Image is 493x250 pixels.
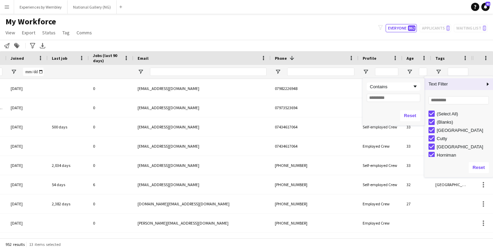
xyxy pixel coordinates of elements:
span: Comms [77,30,92,36]
div: Contains [370,84,412,89]
a: 42 [481,3,490,11]
div: 07434617064 [271,117,359,136]
button: Reset [469,162,489,173]
div: [GEOGRAPHIC_DATA], LONDON STAFFING , NG FOH [431,175,472,194]
div: [EMAIL_ADDRESS][DOMAIN_NAME] [133,117,271,136]
div: Horniman [437,152,491,158]
div: [DATE] [7,98,48,117]
div: Employed Crew [359,214,402,232]
div: 0 [89,214,133,232]
div: 33 [402,117,431,136]
span: 862 [408,25,415,31]
div: 33 [402,156,431,175]
span: Status [42,30,56,36]
div: Cutty [437,136,491,141]
input: Profile Filter Input [375,68,398,76]
span: Profile [363,56,376,61]
div: SubMenu [363,78,424,125]
span: Last job [52,56,67,61]
input: Filter Value [367,94,420,102]
a: Tag [60,28,72,37]
div: Self-employed Crew [359,117,402,136]
div: 0 [89,137,133,156]
div: 0 [89,156,133,175]
div: [PHONE_NUMBER] [271,214,359,232]
input: Tags Filter Input [448,68,468,76]
div: 07434617064 [271,137,359,156]
a: Comms [74,28,95,37]
div: (Select All) [437,111,491,116]
div: Self-employed Crew [359,79,402,98]
button: Open Filter Menu [363,69,369,75]
div: Filtering operator [367,82,420,91]
div: 07982226948 [271,79,359,98]
span: Email [138,56,149,61]
div: Column Filter [424,76,493,177]
div: [DOMAIN_NAME][EMAIL_ADDRESS][DOMAIN_NAME] [133,194,271,213]
input: Search filter values [429,96,489,104]
div: Employed Crew [359,137,402,156]
span: Tags [435,56,445,61]
div: 2,382 days [48,194,89,213]
div: [PHONE_NUMBER] [271,156,359,175]
input: Joined Filter Input [23,68,44,76]
span: Export [22,30,35,36]
div: Self-employed Crew [359,175,402,194]
div: Self-employed Crew [359,98,402,117]
div: 32 [402,175,431,194]
app-action-btn: Advanced filters [28,42,37,50]
a: Export [19,28,38,37]
div: 0 [89,117,133,136]
span: Phone [275,56,287,61]
button: Reset [400,110,420,121]
div: 2,034 days [48,156,89,175]
div: (Blanks) [437,120,491,125]
button: Open Filter Menu [138,69,144,75]
app-action-btn: Notify workforce [3,42,11,50]
span: 13 items selected [29,242,61,247]
input: Email Filter Input [150,68,267,76]
div: [GEOGRAPHIC_DATA] [437,144,491,149]
div: [DATE] [7,117,48,136]
span: View [5,30,15,36]
div: 500 days [48,117,89,136]
button: Open Filter Menu [275,69,281,75]
div: [DATE] [7,175,48,194]
div: 0 [89,79,133,98]
span: Tag [62,30,70,36]
span: Age [407,56,414,61]
div: [EMAIL_ADDRESS][DOMAIN_NAME] [133,98,271,117]
span: My Workforce [5,16,56,27]
span: Joined [11,56,24,61]
a: Status [39,28,58,37]
div: [EMAIL_ADDRESS][DOMAIN_NAME] [133,79,271,98]
div: [PHONE_NUMBER] [271,175,359,194]
a: View [3,28,18,37]
app-action-btn: Add to tag [13,42,21,50]
div: 54 days [48,175,89,194]
div: [EMAIL_ADDRESS][DOMAIN_NAME] [133,156,271,175]
div: 07973523694 [271,98,359,117]
div: [EMAIL_ADDRESS][DOMAIN_NAME] [133,137,271,156]
app-action-btn: Export XLSX [38,42,47,50]
input: Phone Filter Input [287,68,354,76]
div: [DATE] [7,214,48,232]
div: [PHONE_NUMBER] [271,194,359,213]
span: Jobs (last 90 days) [93,53,121,63]
button: Open Filter Menu [435,69,442,75]
div: Self-employed Crew [359,156,402,175]
button: Open Filter Menu [407,69,413,75]
div: 27 [402,194,431,213]
div: Employed Crew [359,194,402,213]
div: 33 [402,137,431,156]
div: 6 [89,175,133,194]
button: Everyone862 [386,24,417,32]
div: [DATE] [7,156,48,175]
div: [GEOGRAPHIC_DATA] [437,128,491,133]
div: [DATE] [7,137,48,156]
button: Open Filter Menu [11,69,17,75]
div: 0 [89,194,133,213]
span: 42 [485,2,490,6]
div: [EMAIL_ADDRESS][DOMAIN_NAME] [133,175,271,194]
div: 0 [89,98,133,117]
